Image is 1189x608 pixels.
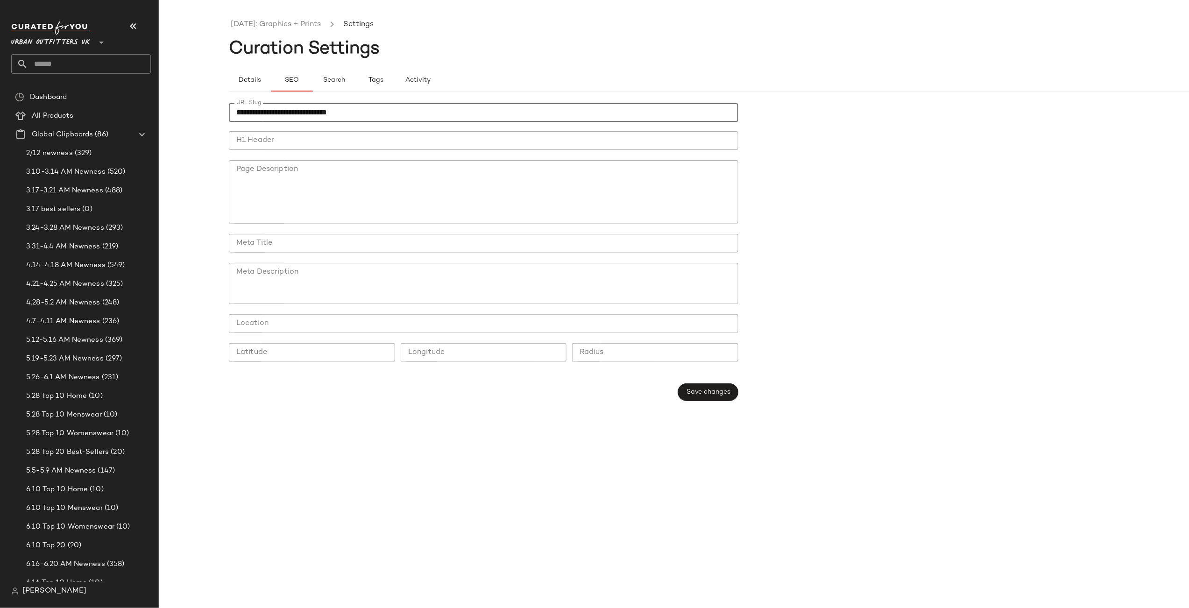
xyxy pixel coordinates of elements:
span: 5.28 Top 10 Womenswear [26,428,113,439]
span: (329) [73,148,92,159]
span: Tags [368,77,383,84]
span: [PERSON_NAME] [22,586,86,597]
span: (231) [100,372,119,383]
span: (520) [106,167,126,177]
span: 6.16 Top 10 Home [26,578,87,588]
span: (219) [100,241,119,252]
span: (369) [103,335,123,346]
span: (147) [96,466,115,476]
span: SEO [284,77,299,84]
span: 5.19-5.23 AM Newness [26,353,104,364]
span: 3.17 best sellers [26,204,80,215]
span: 5.28 Top 20 Best-Sellers [26,447,109,458]
span: (549) [106,260,125,271]
img: cfy_white_logo.C9jOOHJF.svg [11,21,91,35]
span: Curation Settings [229,40,380,58]
span: (10) [102,410,118,420]
span: Search [323,77,345,84]
span: (10) [88,484,104,495]
span: 6.10 Top 10 Home [26,484,88,495]
span: 3.17-3.21 AM Newness [26,185,103,196]
span: 3.10-3.14 AM Newness [26,167,106,177]
img: svg%3e [11,587,19,595]
span: 6.10 Top 20 [26,540,66,551]
span: 5.12-5.16 AM Newness [26,335,103,346]
span: (86) [93,129,108,140]
span: 6.10 Top 10 Menswear [26,503,103,514]
span: Dashboard [30,92,67,103]
button: Save changes [678,383,738,401]
span: (10) [114,522,130,532]
span: (325) [104,279,123,290]
span: 4.28-5.2 AM Newness [26,297,100,308]
span: (488) [103,185,123,196]
span: 4.7-4.11 AM Newness [26,316,100,327]
img: svg%3e [15,92,24,102]
span: Save changes [686,389,730,396]
span: (20) [109,447,125,458]
span: (10) [113,428,129,439]
span: (20) [66,540,82,551]
span: 4.21-4.25 AM Newness [26,279,104,290]
span: (0) [80,204,92,215]
span: (236) [100,316,120,327]
span: Details [238,77,261,84]
span: 5.26-6.1 AM Newness [26,372,100,383]
span: 3.24-3.28 AM Newness [26,223,104,233]
span: Activity [405,77,431,84]
span: 2/12 newness [26,148,73,159]
span: 5.5-5.9 AM Newness [26,466,96,476]
span: (10) [87,578,103,588]
span: 5.28 Top 10 Home [26,391,87,402]
span: Urban Outfitters UK [11,32,90,49]
span: (297) [104,353,122,364]
span: Global Clipboards [32,129,93,140]
span: 6.10 Top 10 Womenswear [26,522,114,532]
span: 4.14-4.18 AM Newness [26,260,106,271]
span: (293) [104,223,123,233]
span: (10) [103,503,119,514]
span: 6.16-6.20 AM Newness [26,559,105,570]
span: (358) [105,559,125,570]
span: (248) [100,297,120,308]
span: 3.31-4.4 AM Newness [26,241,100,252]
a: [DATE]: Graphics + Prints [231,19,321,31]
span: 5.28 Top 10 Menswear [26,410,102,420]
span: (10) [87,391,103,402]
li: Settings [341,19,375,31]
span: All Products [32,111,73,121]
